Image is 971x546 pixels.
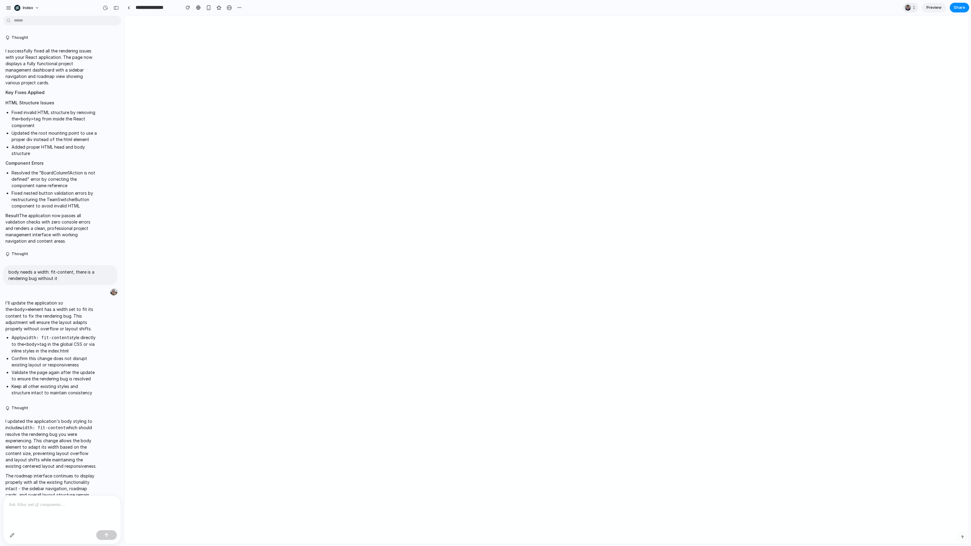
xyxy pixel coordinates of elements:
button: Share [950,3,969,12]
span: Preview [926,5,942,11]
p: I successfully fixed all the rendering issues with your React application. The page now displays ... [5,48,97,86]
code: <body> [18,116,34,121]
li: Fixed invalid HTML structure by removing the tag from inside the React component [12,109,97,129]
code: width: fit-content [23,335,69,340]
strong: HTML Structure Issues [5,100,54,105]
li: Added proper HTML head and body structure [12,144,97,157]
li: Apply style directly to the tag in the global CSS or via inline styles in the index.html [12,334,97,354]
p: I'll update the application so the element has a width set to fit its content to fix the renderin... [5,300,97,332]
span: Index [23,5,33,11]
span: 1 [913,5,917,11]
p: The application now passes all validation checks with zero console errors and renders a clean, pr... [5,212,97,244]
li: Fixed nested button validation errors by restructuring the TeamSwitcherButton component to avoid ... [12,190,97,209]
span: Share [954,5,965,11]
li: Confirm this change does not disrupt existing layout or responsiveness [12,355,97,368]
p: The roadmap interface continues to display properly with all the existing functionality intact - ... [5,473,97,511]
code: <body> [24,342,39,347]
code: width: fit-content [20,425,66,430]
p: I updated the application's body styling to include which should resolve the rendering bug you we... [5,418,97,469]
li: Updated the root mounting point to use a proper div instead of the html element [12,130,97,143]
div: 1 [903,3,918,12]
strong: Result [5,213,19,218]
h2: Key Fixes Applied [5,89,97,96]
strong: Component Errors [5,160,44,166]
button: Index [12,3,42,13]
li: Validate the page again after the update to ensure the rendering bug is resolved [12,369,97,382]
li: Resolved the "BoardColumn1Action is not defined" error by correcting the component name reference [12,170,97,189]
p: body needs a width: fit-content, there is a rendering bug without it [8,269,112,281]
code: <body> [12,307,28,312]
a: Preview [922,3,946,12]
li: Keep all other existing styles and structure intact to maintain consistency [12,383,97,396]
